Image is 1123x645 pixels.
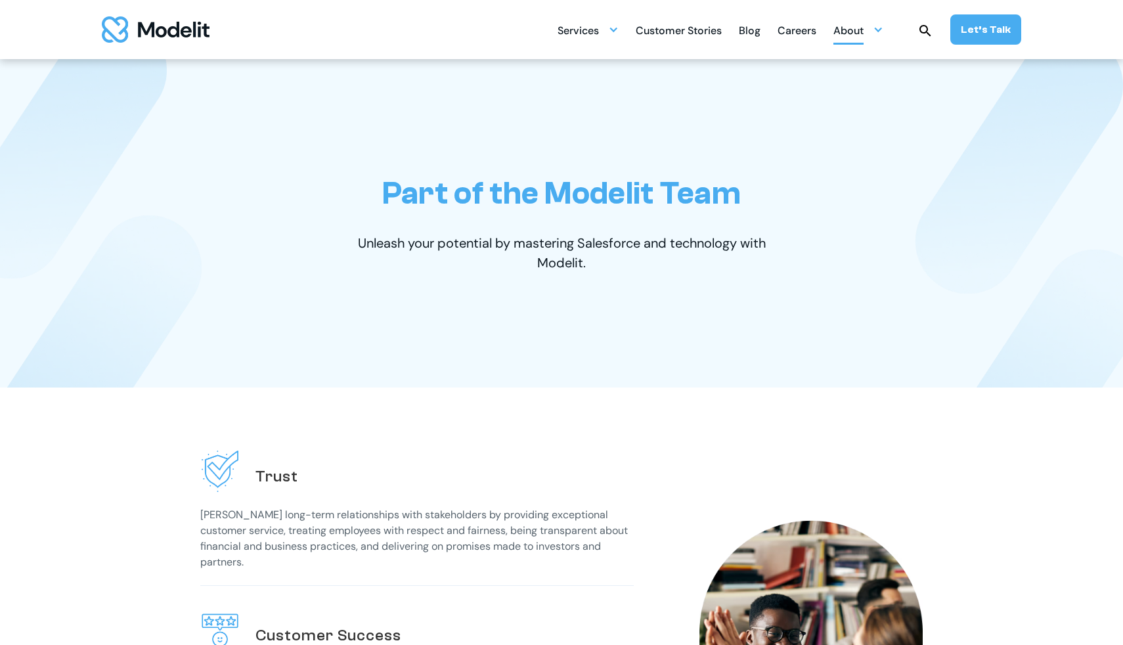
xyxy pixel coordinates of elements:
[558,19,599,45] div: Services
[382,175,741,212] h1: Part of the Modelit Team
[102,16,209,43] a: home
[636,19,722,45] div: Customer Stories
[636,17,722,43] a: Customer Stories
[102,16,209,43] img: modelit logo
[778,19,816,45] div: Careers
[739,19,760,45] div: Blog
[833,19,864,45] div: About
[833,17,883,43] div: About
[558,17,619,43] div: Services
[739,17,760,43] a: Blog
[950,14,1021,45] a: Let’s Talk
[200,507,634,570] p: [PERSON_NAME] long-term relationships with stakeholders by providing exceptional customer service...
[335,233,788,273] p: Unleash your potential by mastering Salesforce and technology with Modelit.
[255,466,298,487] h2: Trust
[961,22,1011,37] div: Let’s Talk
[778,17,816,43] a: Careers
